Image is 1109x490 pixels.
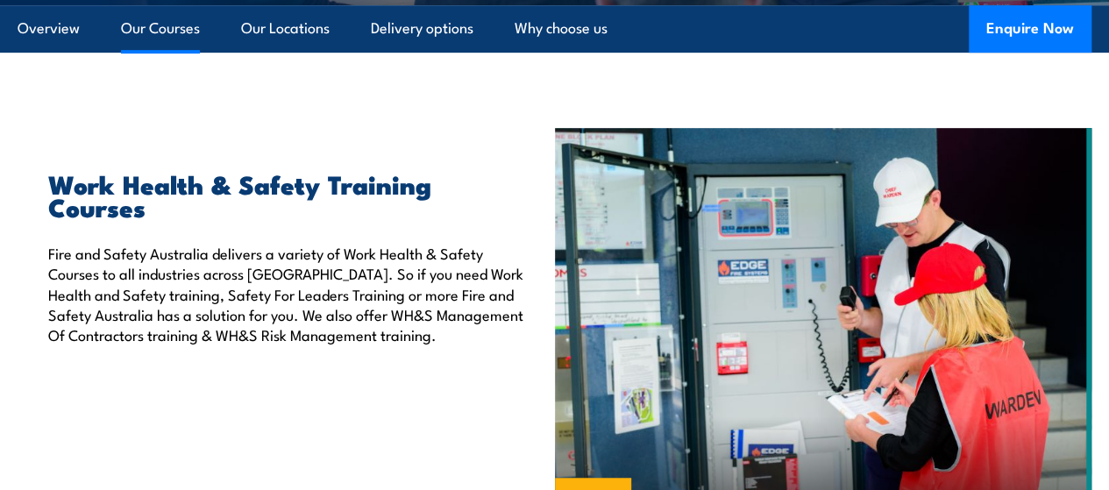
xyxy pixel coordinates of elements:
[48,243,529,345] p: Fire and Safety Australia delivers a variety of Work Health & Safety Courses to all industries ac...
[121,5,200,52] a: Our Courses
[241,5,330,52] a: Our Locations
[48,172,529,217] h2: Work Health & Safety Training Courses
[515,5,608,52] a: Why choose us
[969,5,1091,53] button: Enquire Now
[18,5,80,52] a: Overview
[371,5,473,52] a: Delivery options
